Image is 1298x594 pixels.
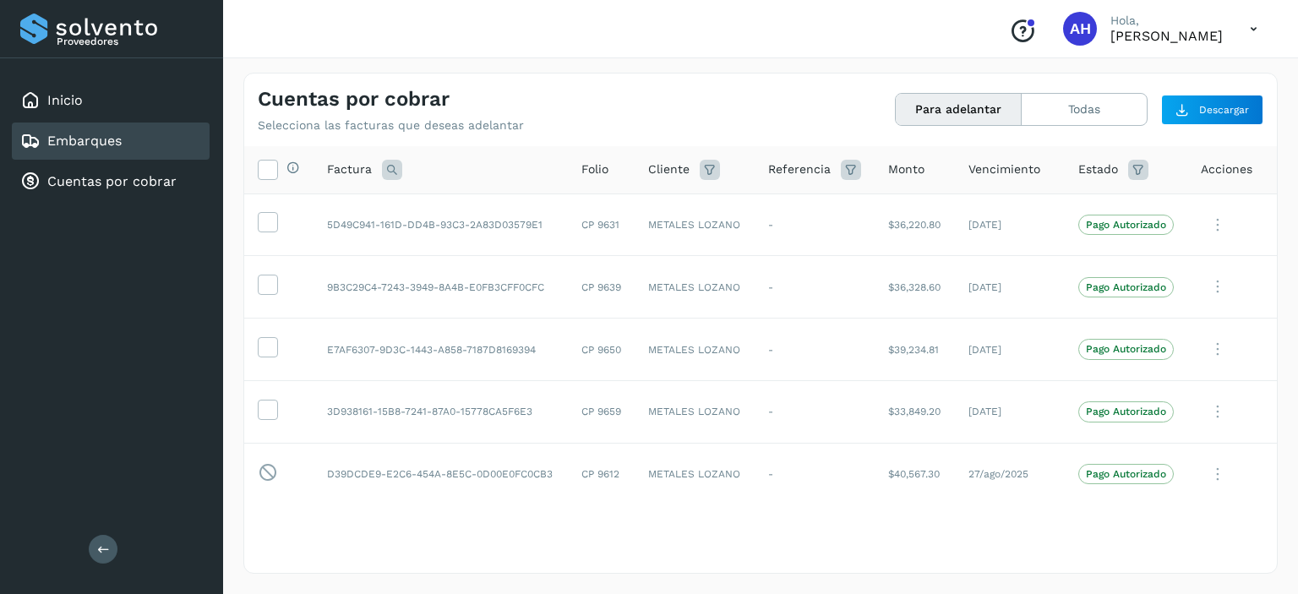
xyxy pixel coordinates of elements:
[635,380,755,443] td: METALES LOZANO
[314,193,568,256] td: 5D49C941-161D-DD4B-93C3-2A83D03579E1
[568,319,635,381] td: CP 9650
[1086,219,1166,231] p: Pago Autorizado
[755,193,875,256] td: -
[568,256,635,319] td: CP 9639
[875,380,954,443] td: $33,849.20
[57,35,203,47] p: Proveedores
[755,319,875,381] td: -
[955,256,1065,319] td: [DATE]
[47,133,122,149] a: Embarques
[875,443,954,505] td: $40,567.30
[314,380,568,443] td: 3D938161-15B8-7241-87A0-15778CA5F6E3
[327,161,372,178] span: Factura
[755,256,875,319] td: -
[888,161,924,178] span: Monto
[635,193,755,256] td: METALES LOZANO
[314,319,568,381] td: E7AF6307-9D3C-1443-A858-7187D8169394
[568,193,635,256] td: CP 9631
[635,443,755,505] td: METALES LOZANO
[955,443,1065,505] td: 27/ago/2025
[314,443,568,505] td: D39DCDE9-E2C6-454A-8E5C-0D00E0FC0CB3
[581,161,608,178] span: Folio
[968,161,1040,178] span: Vencimiento
[955,193,1065,256] td: [DATE]
[1110,14,1223,28] p: Hola,
[47,92,83,108] a: Inicio
[1086,468,1166,480] p: Pago Autorizado
[955,319,1065,381] td: [DATE]
[1022,94,1147,125] button: Todas
[1201,161,1252,178] span: Acciones
[12,82,210,119] div: Inicio
[12,163,210,200] div: Cuentas por cobrar
[1086,406,1166,417] p: Pago Autorizado
[1078,161,1118,178] span: Estado
[314,256,568,319] td: 9B3C29C4-7243-3949-8A4B-E0FB3CFF0CFC
[648,161,690,178] span: Cliente
[768,161,831,178] span: Referencia
[635,256,755,319] td: METALES LOZANO
[896,94,1022,125] button: Para adelantar
[875,319,954,381] td: $39,234.81
[755,380,875,443] td: -
[258,118,524,133] p: Selecciona las facturas que deseas adelantar
[755,443,875,505] td: -
[258,87,450,112] h4: Cuentas por cobrar
[955,380,1065,443] td: [DATE]
[1110,28,1223,44] p: AZUCENA HERNANDEZ LOPEZ
[12,123,210,160] div: Embarques
[875,193,954,256] td: $36,220.80
[1086,343,1166,355] p: Pago Autorizado
[1161,95,1263,125] button: Descargar
[875,256,954,319] td: $36,328.60
[47,173,177,189] a: Cuentas por cobrar
[568,380,635,443] td: CP 9659
[635,319,755,381] td: METALES LOZANO
[1199,102,1249,117] span: Descargar
[1086,281,1166,293] p: Pago Autorizado
[568,443,635,505] td: CP 9612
